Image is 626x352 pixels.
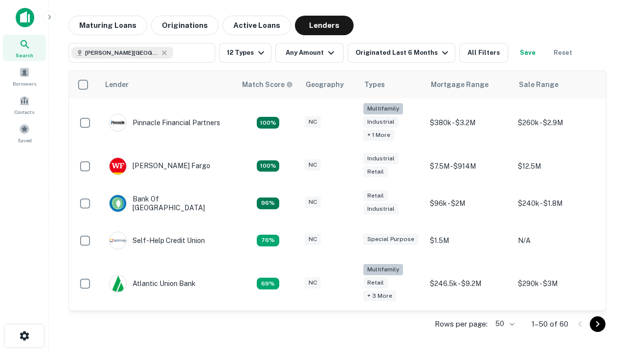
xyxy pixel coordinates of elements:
span: Contacts [15,108,34,116]
div: Matching Properties: 10, hasApolloMatch: undefined [257,278,279,289]
span: [PERSON_NAME][GEOGRAPHIC_DATA], [GEOGRAPHIC_DATA] [85,48,158,57]
img: capitalize-icon.png [16,8,34,27]
a: Borrowers [3,63,46,89]
div: Geography [306,79,344,90]
td: $12.5M [513,148,601,185]
td: $246.5k - $9.2M [425,259,513,308]
div: Multifamily [363,103,403,114]
div: Matching Properties: 11, hasApolloMatch: undefined [257,235,279,246]
button: Originations [151,16,219,35]
div: Matching Properties: 14, hasApolloMatch: undefined [257,198,279,209]
h6: Match Score [242,79,291,90]
iframe: Chat Widget [577,242,626,289]
div: + 3 more [363,290,396,302]
button: All Filters [459,43,508,63]
div: Mortgage Range [431,79,489,90]
button: 12 Types [219,43,271,63]
div: Self-help Credit Union [109,232,205,249]
div: NC [305,116,321,128]
td: N/A [513,222,601,259]
div: Industrial [363,153,399,164]
th: Mortgage Range [425,71,513,98]
div: NC [305,197,321,208]
a: Contacts [3,91,46,118]
button: Maturing Loans [68,16,147,35]
p: Rows per page: [435,318,488,330]
td: $260k - $2.9M [513,98,601,148]
img: picture [110,195,126,212]
th: Lender [99,71,236,98]
div: Lender [105,79,129,90]
th: Capitalize uses an advanced AI algorithm to match your search with the best lender. The match sco... [236,71,300,98]
a: Saved [3,120,46,146]
div: Originated Last 6 Months [356,47,451,59]
p: 1–50 of 60 [532,318,568,330]
button: Lenders [295,16,354,35]
div: Capitalize uses an advanced AI algorithm to match your search with the best lender. The match sco... [242,79,293,90]
span: Borrowers [13,80,36,88]
img: picture [110,158,126,175]
div: 50 [492,317,516,331]
img: picture [110,232,126,249]
button: Any Amount [275,43,344,63]
div: Retail [363,166,388,177]
button: Go to next page [590,316,605,332]
td: $96k - $2M [425,185,513,222]
div: Matching Properties: 26, hasApolloMatch: undefined [257,117,279,129]
div: Sale Range [519,79,559,90]
div: Types [364,79,385,90]
button: Active Loans [223,16,291,35]
td: $380k - $3.2M [425,98,513,148]
td: $290k - $3M [513,259,601,308]
td: $7.5M - $914M [425,148,513,185]
button: Originated Last 6 Months [348,43,455,63]
button: Reset [547,43,579,63]
div: Special Purpose [363,234,418,245]
div: Industrial [363,116,399,128]
th: Sale Range [513,71,601,98]
div: Atlantic Union Bank [109,275,196,292]
div: NC [305,159,321,171]
div: + 1 more [363,130,394,141]
div: Industrial [363,203,399,215]
img: picture [110,114,126,131]
div: Bank Of [GEOGRAPHIC_DATA] [109,195,226,212]
img: picture [110,275,126,292]
div: Retail [363,277,388,288]
a: Search [3,35,46,61]
div: Matching Properties: 15, hasApolloMatch: undefined [257,160,279,172]
div: NC [305,234,321,245]
div: Retail [363,190,388,201]
div: Pinnacle Financial Partners [109,114,220,132]
th: Types [358,71,425,98]
th: Geography [300,71,358,98]
td: $240k - $1.8M [513,185,601,222]
div: NC [305,277,321,288]
div: Multifamily [363,264,403,275]
span: Search [16,51,33,59]
td: $1.5M [425,222,513,259]
div: [PERSON_NAME] Fargo [109,157,210,175]
button: Save your search to get updates of matches that match your search criteria. [512,43,543,63]
span: Saved [18,136,32,144]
